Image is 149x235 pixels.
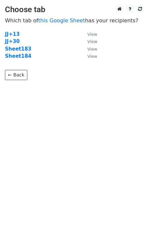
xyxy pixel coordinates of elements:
[5,46,31,52] a: Sheet183
[87,54,97,59] small: View
[5,38,20,44] a: JJ+30
[81,46,97,52] a: View
[5,31,20,37] a: JJ+13
[5,5,144,14] h3: Choose tab
[81,53,97,59] a: View
[38,17,85,24] a: this Google Sheet
[5,70,27,80] a: ← Back
[87,32,97,37] small: View
[81,38,97,44] a: View
[5,17,144,24] p: Which tab of has your recipients?
[87,39,97,44] small: View
[87,47,97,52] small: View
[5,53,31,59] a: Sheet184
[81,31,97,37] a: View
